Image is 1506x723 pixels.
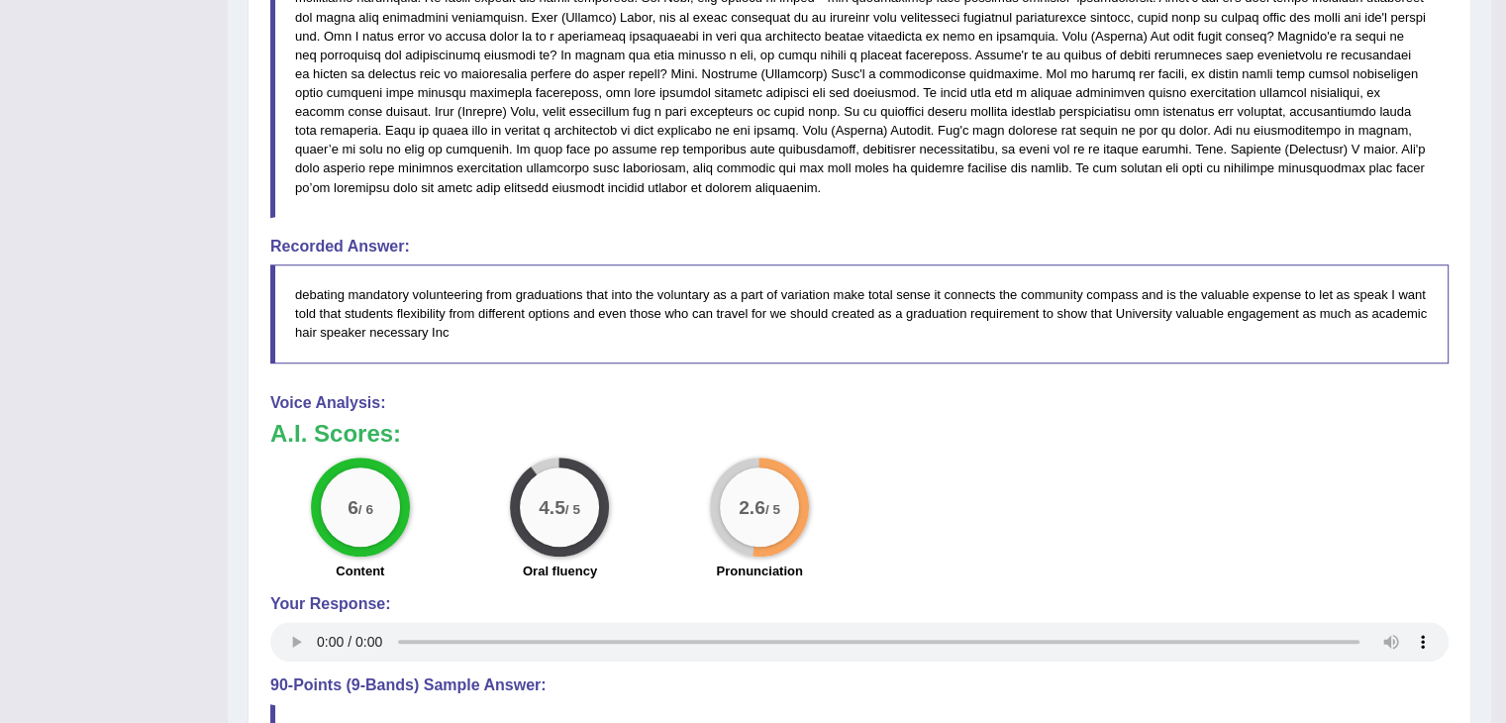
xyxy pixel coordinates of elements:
[270,394,1449,412] h4: Voice Analysis:
[765,501,780,516] small: / 5
[523,562,597,580] label: Oral fluency
[270,264,1449,362] blockquote: debating mandatory volunteering from graduations that into the voluntary as a part of variation m...
[739,495,765,517] big: 2.6
[716,562,802,580] label: Pronunciation
[540,495,566,517] big: 4.5
[565,501,580,516] small: / 5
[336,562,384,580] label: Content
[270,238,1449,256] h4: Recorded Answer:
[348,495,358,517] big: 6
[270,676,1449,694] h4: 90-Points (9-Bands) Sample Answer:
[358,501,373,516] small: / 6
[270,595,1449,613] h4: Your Response:
[270,420,401,447] b: A.I. Scores:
